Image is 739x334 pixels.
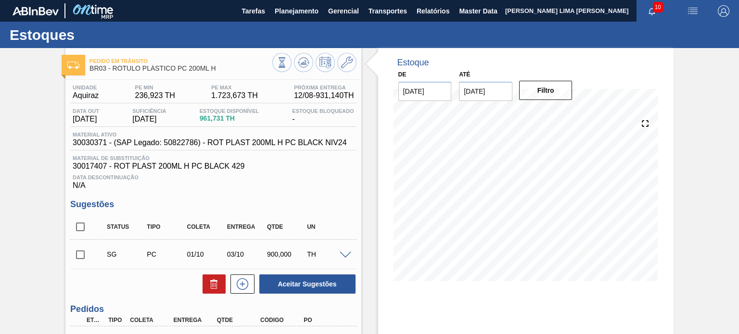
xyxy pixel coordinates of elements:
[258,317,306,323] div: Código
[144,250,188,258] div: Pedido de Compra
[459,82,512,101] input: dd/mm/yyyy
[398,71,407,78] label: De
[200,108,259,114] span: Estoque Disponível
[73,132,347,137] span: Material ativo
[305,223,348,230] div: UN
[519,81,573,100] button: Filtro
[337,53,357,72] button: Ir ao Master Data / Geral
[70,199,356,210] h3: Sugestões
[259,274,356,294] button: Aceitar Sugestões
[398,82,452,101] input: dd/mm/yyyy
[301,317,349,323] div: PO
[67,62,79,69] img: Ícone
[132,115,166,124] span: [DATE]
[70,304,356,314] h3: Pedidos
[185,223,229,230] div: Coleta
[316,53,335,72] button: Programar Estoque
[294,91,354,100] span: 12/08 - 931,140 TH
[294,53,313,72] button: Atualizar Gráfico
[84,317,106,323] div: Etapa
[265,223,308,230] div: Qtde
[132,108,166,114] span: Suficiência
[211,91,258,100] span: 1.723,673 TH
[215,317,262,323] div: Qtde
[328,5,359,17] span: Gerencial
[305,250,348,258] div: TH
[70,171,356,190] div: N/A
[89,65,272,72] span: BR03 - RÓTULO PLÁSTICO PC 200ML H
[135,91,175,100] span: 236,923 TH
[73,91,99,100] span: Aquiraz
[459,5,497,17] span: Master Data
[185,250,229,258] div: 01/10/2025
[10,29,180,40] h1: Estoques
[73,108,99,114] span: Data out
[225,223,268,230] div: Entrega
[653,2,663,12] span: 10
[226,274,255,294] div: Nova sugestão
[292,108,354,114] span: Estoque Bloqueado
[272,53,292,72] button: Visão Geral dos Estoques
[687,5,699,17] img: userActions
[73,155,354,161] span: Material de Substituição
[225,250,268,258] div: 03/10/2025
[104,250,148,258] div: Sugestão Criada
[144,223,188,230] div: Tipo
[200,115,259,122] span: 961,731 TH
[13,7,59,15] img: TNhmsLtSVTkK8tSr43FrP2fwEKptu5GPRR3wAAAABJRU5ErkJggg==
[637,4,667,18] button: Notificações
[290,108,356,124] div: -
[294,85,354,90] span: Próxima Entrega
[104,223,148,230] div: Status
[127,317,175,323] div: Coleta
[459,71,470,78] label: Até
[73,115,99,124] span: [DATE]
[255,273,357,295] div: Aceitar Sugestões
[242,5,265,17] span: Tarefas
[89,58,272,64] span: Pedido em Trânsito
[369,5,407,17] span: Transportes
[106,317,127,323] div: Tipo
[73,85,99,90] span: Unidade
[718,5,729,17] img: Logout
[397,58,429,68] div: Estoque
[73,138,347,147] span: 30030371 - (SAP Legado: 50822786) - ROT PLAST 200ML H PC BLACK NIV24
[211,85,258,90] span: PE MAX
[135,85,175,90] span: PE MIN
[73,174,354,180] span: Data Descontinuação
[73,162,354,171] span: 30017407 - ROT PLAST 200ML H PC BLACK 429
[171,317,219,323] div: Entrega
[275,5,319,17] span: Planejamento
[198,274,226,294] div: Excluir Sugestões
[265,250,308,258] div: 900,000
[417,5,449,17] span: Relatórios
